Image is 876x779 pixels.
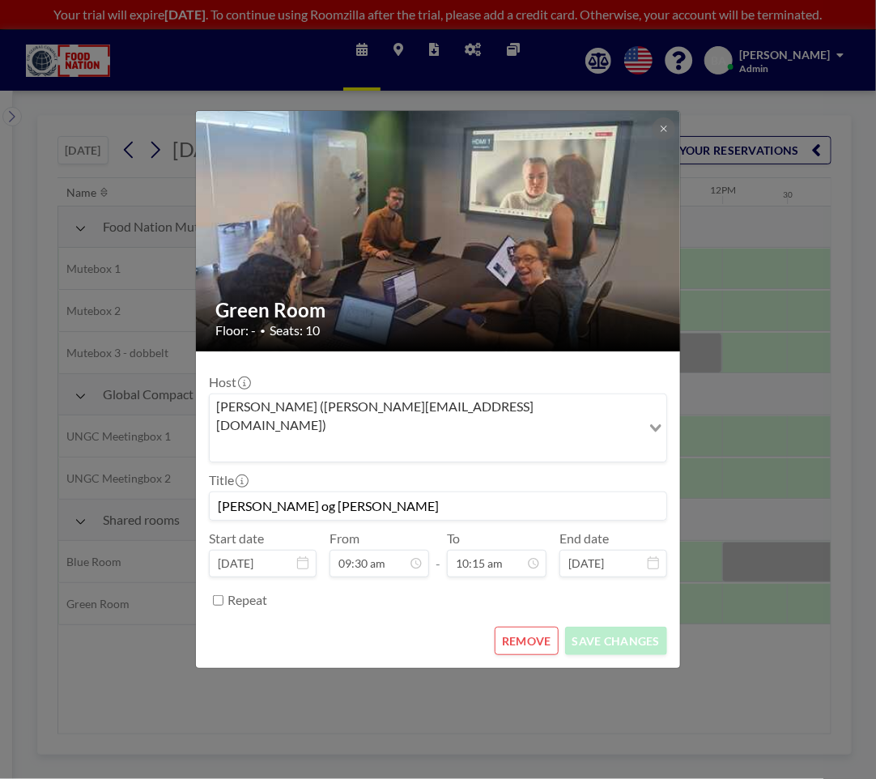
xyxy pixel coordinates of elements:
label: Host [209,374,249,390]
input: Search for option [211,437,640,458]
label: From [330,530,359,547]
div: Search for option [210,394,666,462]
label: Repeat [228,592,267,608]
label: Title [209,472,247,488]
img: 537.jpeg [196,49,682,413]
span: • [260,325,266,337]
h2: Green Room [215,298,662,322]
label: End date [559,530,609,547]
label: To [447,530,460,547]
span: [PERSON_NAME] ([PERSON_NAME][EMAIL_ADDRESS][DOMAIN_NAME]) [213,398,638,434]
span: Floor: - [215,322,256,338]
button: SAVE CHANGES [565,627,667,655]
span: - [436,536,440,572]
input: (No title) [210,492,666,520]
label: Start date [209,530,264,547]
button: REMOVE [495,627,559,655]
span: Seats: 10 [270,322,320,338]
